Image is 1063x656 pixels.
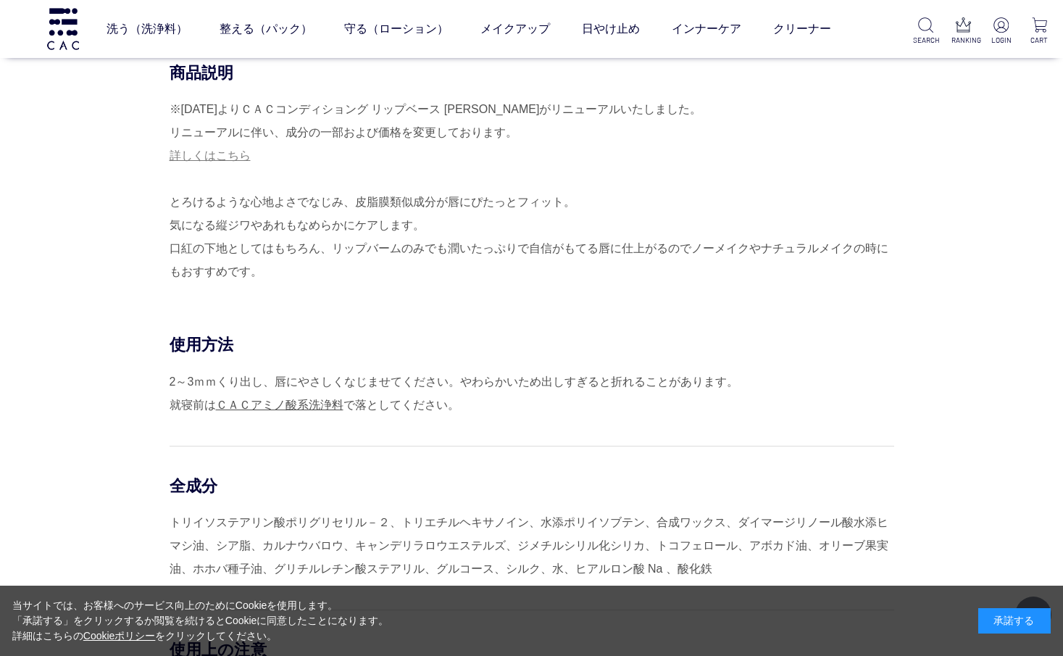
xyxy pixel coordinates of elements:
div: 使用方法 [170,334,894,355]
a: RANKING [951,17,976,46]
a: 洗う（洗浄料） [107,9,188,49]
a: 守る（ローション） [344,9,449,49]
div: 承諾する [978,608,1051,634]
a: Cookieポリシー [83,630,156,642]
div: 当サイトでは、お客様へのサービス向上のためにCookieを使用します。 「承諾する」をクリックするか閲覧を続けるとCookieに同意したことになります。 詳細はこちらの をクリックしてください。 [12,598,389,644]
p: LOGIN [989,35,1014,46]
a: 整える（パック） [220,9,312,49]
div: 2～3ｍｍくり出し、唇にやさしくなじませてください。やわらかいため出しすぎると折れることがあります。 就寝前は で落としてください。 [170,370,894,417]
a: SEARCH [913,17,938,46]
div: 全成分 [170,476,894,497]
a: 日やけ止め [582,9,640,49]
a: LOGIN [989,17,1014,46]
p: CART [1027,35,1051,46]
a: 詳しくはこちら [170,149,251,162]
a: クリーナー [773,9,831,49]
a: CART [1027,17,1051,46]
a: ＣＡＣアミノ酸系洗浄料 [216,399,343,411]
p: SEARCH [913,35,938,46]
a: インナーケア [672,9,741,49]
img: logo [45,8,81,49]
div: ※[DATE]よりＣＡＣコンディショング リップベース [PERSON_NAME]がリニューアルいたしました。 リニューアルに伴い、成分の一部および価格を変更しております。 とろけるような心地よ... [170,98,894,283]
p: RANKING [951,35,976,46]
a: メイクアップ [480,9,550,49]
div: トリイソステアリン酸ポリグリセリル－２、トリエチルヘキサノイン、水添ポリイソブテン、合成ワックス、ダイマージリノール酸水添ヒマシ油、シア脂、カルナウバロウ、キャンデリラロウエステルズ、ジメチルシ... [170,511,894,581]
